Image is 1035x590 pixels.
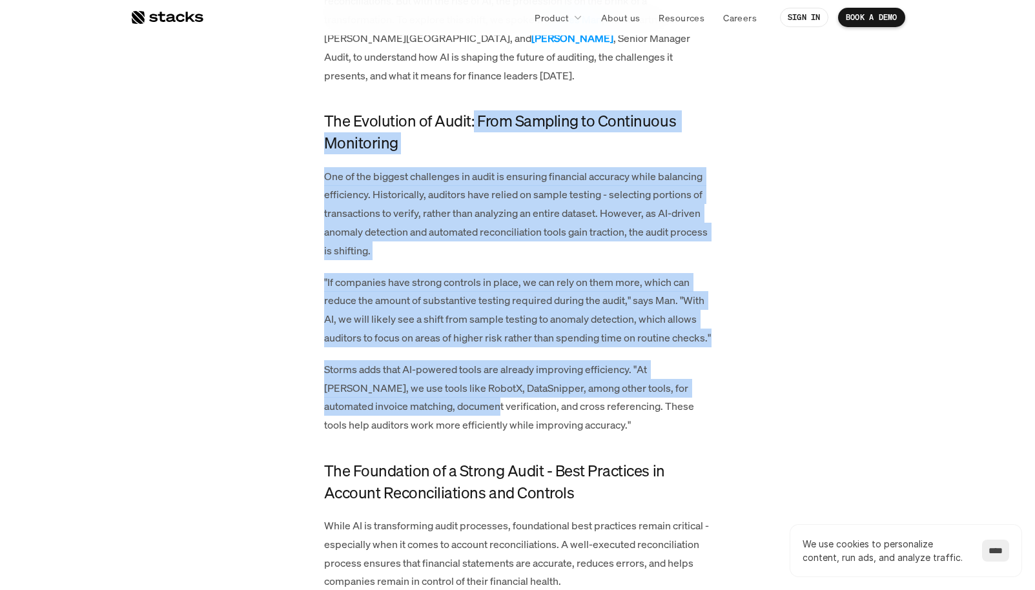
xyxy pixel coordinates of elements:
[788,13,821,22] p: SIGN IN
[324,360,712,434] p: Storms adds that AI-powered tools are already improving efficiency. "At [PERSON_NAME], we use too...
[651,6,712,29] a: Resources
[846,13,897,22] p: BOOK A DEMO
[324,273,712,347] p: "If companies have strong controls in place, we can rely on them more, which can reduce the amoun...
[838,8,905,27] a: BOOK A DEMO
[803,537,969,564] p: We use cookies to personalize content, run ads, and analyze traffic.
[601,11,640,25] p: About us
[324,110,712,154] h4: The Evolution of Audit: From Sampling to Continuous Monitoring
[324,167,712,260] p: One of the biggest challenges in audit is ensuring financial accuracy while balancing efficiency....
[593,6,648,29] a: About us
[723,11,757,25] p: Careers
[659,11,704,25] p: Resources
[324,460,712,504] h4: The Foundation of a Strong Audit - Best Practices in Account Reconciliations and Controls
[715,6,764,29] a: Careers
[152,246,209,255] a: Privacy Policy
[535,11,569,25] p: Product
[531,31,613,45] a: [PERSON_NAME]
[780,8,828,27] a: SIGN IN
